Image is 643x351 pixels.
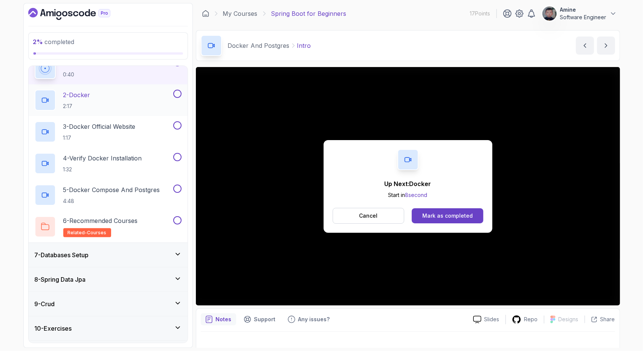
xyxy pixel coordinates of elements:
p: 1:32 [63,166,142,173]
p: Spring Boot for Beginners [271,9,347,18]
button: 6-Recommended Coursesrelated-courses [35,216,182,237]
button: 10-Exercises [29,316,188,340]
button: 9-Crud [29,292,188,316]
a: Slides [467,316,506,324]
p: 6 - Recommended Courses [63,216,138,225]
span: related-courses [68,230,107,236]
a: Dashboard [202,10,209,17]
p: Up Next: Docker [385,179,431,188]
button: previous content [576,37,594,55]
p: 17 Points [470,10,490,17]
p: 0:40 [63,71,81,78]
button: 2-Docker2:17 [35,90,182,111]
p: Start in [385,191,431,199]
p: 1:17 [63,134,136,142]
a: Dashboard [28,8,128,20]
p: 3 - Docker Official Website [63,122,136,131]
img: user profile image [542,6,557,21]
span: 8 second [405,192,428,198]
button: Feedback button [283,313,334,325]
h3: 9 - Crud [35,299,55,308]
button: 5-Docker Compose And Postgres4:48 [35,185,182,206]
p: Docker And Postgres [228,41,290,50]
button: 4-Verify Docker Installation1:32 [35,153,182,174]
button: Share [585,316,615,323]
span: 2 % [33,38,43,46]
p: Amine [560,6,606,14]
p: Cancel [359,212,377,220]
button: 1-Intro0:40 [35,58,182,79]
p: Any issues? [298,316,330,323]
a: Repo [506,315,544,324]
button: next content [597,37,615,55]
p: Intro [297,41,311,50]
h3: 8 - Spring Data Jpa [35,275,86,284]
div: Mark as completed [422,212,473,220]
p: Designs [559,316,579,323]
button: notes button [201,313,236,325]
p: Support [254,316,276,323]
button: Support button [239,313,280,325]
h3: 10 - Exercises [35,324,72,333]
button: 3-Docker Official Website1:17 [35,121,182,142]
span: completed [33,38,75,46]
p: 4:48 [63,197,160,205]
button: 8-Spring Data Jpa [29,267,188,291]
p: Slides [484,316,499,323]
p: 2:17 [63,102,90,110]
p: Repo [524,316,538,323]
iframe: 1 - Intro [196,67,620,305]
h3: 7 - Databases Setup [35,250,89,259]
button: user profile imageAmineSoftware Engineer [542,6,617,21]
p: Share [600,316,615,323]
button: Mark as completed [412,208,483,223]
p: Notes [216,316,232,323]
p: 5 - Docker Compose And Postgres [63,185,160,194]
button: Cancel [333,208,405,224]
p: Software Engineer [560,14,606,21]
button: 7-Databases Setup [29,243,188,267]
p: 4 - Verify Docker Installation [63,154,142,163]
p: 2 - Docker [63,90,90,99]
a: My Courses [223,9,258,18]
